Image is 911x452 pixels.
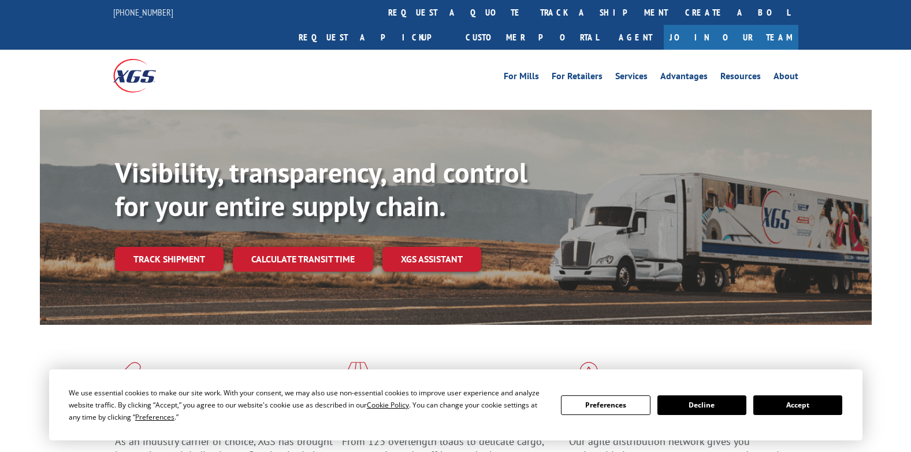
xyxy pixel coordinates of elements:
b: Visibility, transparency, and control for your entire supply chain. [115,154,527,224]
button: Accept [753,395,842,415]
a: Join Our Team [664,25,798,50]
a: Advantages [660,72,708,84]
a: Track shipment [115,247,224,271]
a: Agent [607,25,664,50]
img: xgs-icon-flagship-distribution-model-red [569,362,609,392]
img: xgs-icon-total-supply-chain-intelligence-red [115,362,151,392]
img: xgs-icon-focused-on-flooring-red [342,362,369,392]
button: Preferences [561,395,650,415]
span: Cookie Policy [367,400,409,410]
a: Calculate transit time [233,247,373,272]
div: We use essential cookies to make our site work. With your consent, we may also use non-essential ... [69,387,547,423]
a: [PHONE_NUMBER] [113,6,173,18]
button: Decline [657,395,746,415]
a: Resources [720,72,761,84]
a: XGS ASSISTANT [382,247,481,272]
a: Request a pickup [290,25,457,50]
a: About [774,72,798,84]
span: Preferences [135,412,174,422]
div: Cookie Consent Prompt [49,369,862,440]
a: Customer Portal [457,25,607,50]
a: For Retailers [552,72,603,84]
a: Services [615,72,648,84]
a: For Mills [504,72,539,84]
